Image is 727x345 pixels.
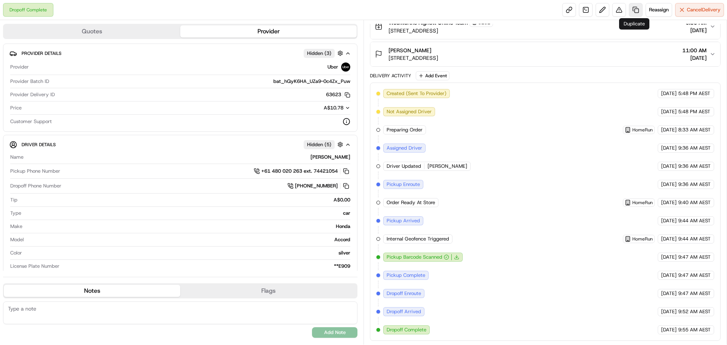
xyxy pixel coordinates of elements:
[661,145,677,151] span: [DATE]
[619,18,649,30] div: Duplicate
[180,25,357,37] button: Provider
[661,308,677,315] span: [DATE]
[649,6,669,13] span: Reassign
[10,236,24,243] span: Model
[9,138,351,151] button: Driver DetailsHidden (5)
[307,50,331,57] span: Hidden ( 3 )
[10,263,59,270] span: License Plate Number
[388,27,493,34] span: [STREET_ADDRESS]
[661,326,677,333] span: [DATE]
[678,90,710,97] span: 5:48 PM AEST
[287,182,350,190] a: [PHONE_NUMBER]
[678,145,711,151] span: 9:36 AM AEST
[387,217,420,224] span: Pickup Arrived
[388,54,438,62] span: [STREET_ADDRESS]
[370,73,411,79] div: Delivery Activity
[10,168,60,175] span: Pickup Phone Number
[25,250,350,256] div: silver
[9,47,351,59] button: Provider DetailsHidden (3)
[661,290,677,297] span: [DATE]
[678,163,711,170] span: 9:36 AM AEST
[307,141,331,148] span: Hidden ( 5 )
[10,154,23,161] span: Name
[416,71,449,80] button: Add Event
[10,210,21,217] span: Type
[678,290,711,297] span: 9:47 AM AEST
[387,272,425,279] span: Pickup Complete
[387,254,449,261] button: Pickup Barcode Scanned
[678,199,711,206] span: 9:40 AM AEST
[370,42,720,66] button: [PERSON_NAME][STREET_ADDRESS]11:00 AM[DATE]
[273,78,350,85] span: bat_hQyK6HA_UZa9-0c4Zx_Puw
[632,236,653,242] span: HomeRun
[10,118,52,125] span: Customer Support
[304,140,345,149] button: Hidden (5)
[678,308,711,315] span: 9:52 AM AEST
[20,197,350,203] div: A$0.00
[661,254,677,261] span: [DATE]
[10,223,22,230] span: Make
[388,47,431,54] span: [PERSON_NAME]
[304,48,345,58] button: Hidden (3)
[22,142,56,148] span: Driver Details
[661,217,677,224] span: [DATE]
[295,183,338,189] span: [PHONE_NUMBER]
[387,236,449,242] span: Internal Geofence Triggered
[387,163,421,170] span: Driver Updated
[387,145,422,151] span: Assigned Driver
[661,90,677,97] span: [DATE]
[678,217,711,224] span: 9:44 AM AEST
[678,326,711,333] span: 9:55 AM AEST
[387,308,421,315] span: Dropoff Arrived
[4,25,180,37] button: Quotes
[387,290,421,297] span: Dropoff Enroute
[387,126,423,133] span: Preparing Order
[27,154,350,161] div: [PERSON_NAME]
[341,62,350,72] img: uber-new-logo.jpeg
[686,27,707,34] span: [DATE]
[678,108,710,115] span: 5:48 PM AEST
[682,47,707,54] span: 11:00 AM
[387,108,432,115] span: Not Assigned Driver
[625,236,653,242] button: HomeRun
[661,181,677,188] span: [DATE]
[254,167,350,175] a: +61 480 020 263 ext. 74421054
[646,3,672,17] button: Reassign
[25,223,350,230] div: Honda
[675,3,724,17] button: CancelDelivery
[10,91,55,98] span: Provider Delivery ID
[661,163,677,170] span: [DATE]
[261,168,338,175] span: +61 480 020 263 ext. 74421054
[661,108,677,115] span: [DATE]
[632,127,653,133] span: HomeRun
[427,163,467,170] span: [PERSON_NAME]
[682,54,707,62] span: [DATE]
[22,50,61,56] span: Provider Details
[328,64,338,70] span: Uber
[678,126,711,133] span: 8:33 AM AEST
[180,285,357,297] button: Flags
[27,236,350,243] div: Accord
[678,254,711,261] span: 9:47 AM AEST
[678,181,711,188] span: 9:36 AM AEST
[678,272,711,279] span: 9:47 AM AEST
[661,126,677,133] span: [DATE]
[661,236,677,242] span: [DATE]
[284,105,350,111] button: A$10.78
[387,254,442,261] span: Pickup Barcode Scanned
[10,78,49,85] span: Provider Batch ID
[326,91,350,98] button: 63623
[10,250,22,256] span: Color
[370,14,720,39] button: Woolworths Highett Online Team3181[STREET_ADDRESS]9:50 AM[DATE]
[387,90,446,97] span: Created (Sent To Provider)
[4,285,180,297] button: Notes
[10,183,61,189] span: Dropoff Phone Number
[10,197,17,203] span: Tip
[661,272,677,279] span: [DATE]
[661,199,677,206] span: [DATE]
[387,326,426,333] span: Dropoff Complete
[678,236,711,242] span: 9:44 AM AEST
[632,200,653,206] span: HomeRun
